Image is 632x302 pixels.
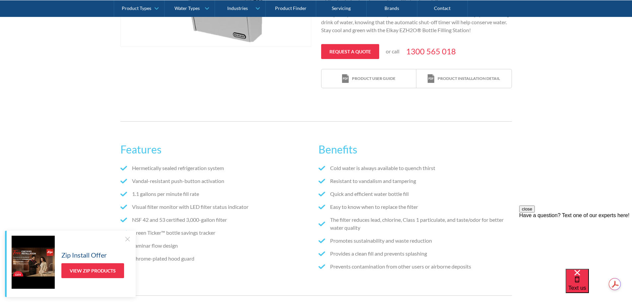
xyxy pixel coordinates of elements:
li: Easy to know when to replace the filter [318,203,512,211]
p: With just a push of a button, you can activate the bottle filler and enjoy a refreshing drink of ... [321,10,512,34]
iframe: podium webchat widget bubble [566,269,632,302]
img: print icon [428,74,434,83]
h2: Benefits [318,142,512,157]
iframe: podium webchat widget prompt [519,206,632,277]
li: Prevents contamination from other users or airborne deposits [318,263,512,271]
li: 1.1 gallons per minute fill rate [120,190,314,198]
div: Product installation detail [438,76,500,82]
a: print iconProduct user guide [321,69,416,88]
div: Product user guide [352,76,395,82]
a: 1300 565 018 [406,45,456,57]
li: Laminar flow design [120,242,314,250]
li: Cold water is always available to quench thirst [318,164,512,172]
div: Industries [227,5,248,11]
a: print iconProduct installation detail [416,69,511,88]
li: Hermetically sealed refrigeration system [120,164,314,172]
li: Green Ticker™ bottle savings tracker [120,229,314,237]
a: View Zip Products [61,263,124,278]
li: Vandal-resistant push-button activation [120,177,314,185]
li: Visual filter monitor with LED filter status indicator [120,203,314,211]
img: Zip Install Offer [12,236,55,289]
h2: Features [120,142,314,157]
li: The filter reduces lead, chlorine, Class 1 particulate, and taste/odor for better water quality [318,216,512,232]
li: Resistant to vandalism and tampering [318,177,512,185]
div: Water Types [175,5,200,11]
li: Promotes sustainability and waste reduction [318,237,512,245]
li: NSF 42 and 53 certified 3,000-gallon filter [120,216,314,224]
a: Request a quote [321,44,379,59]
h5: Zip Install Offer [61,250,107,260]
p: or call [386,47,399,55]
div: Product Types [122,5,151,11]
li: Chrome-plated hood guard [120,255,314,263]
li: Quick and efficient water bottle fill [318,190,512,198]
li: Provides a clean fill and prevents splashing [318,250,512,258]
img: print icon [342,74,349,83]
